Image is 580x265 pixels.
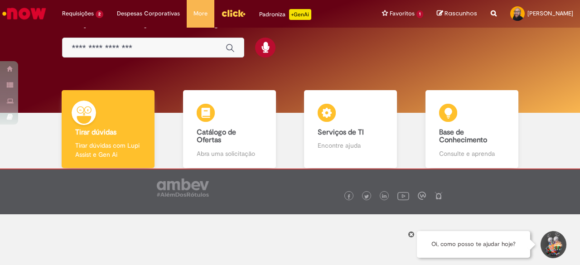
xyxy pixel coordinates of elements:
span: 1 [416,10,423,18]
a: Catálogo de Ofertas Abra uma solicitação [169,90,290,169]
span: Despesas Corporativas [117,9,180,18]
img: logo_footer_linkedin.png [382,194,387,199]
img: logo_footer_facebook.png [347,194,351,199]
img: logo_footer_workplace.png [418,192,426,200]
img: logo_footer_twitter.png [364,194,369,199]
p: +GenAi [289,9,311,20]
div: Padroniza [259,9,311,20]
a: Serviços de TI Encontre ajuda [290,90,411,169]
p: Tirar dúvidas com Lupi Assist e Gen Ai [75,141,141,159]
a: Tirar dúvidas Tirar dúvidas com Lupi Assist e Gen Ai [48,90,169,169]
b: Serviços de TI [318,128,364,137]
button: Iniciar Conversa de Suporte [539,231,566,258]
h2: O que você procura hoje? [62,12,517,28]
b: Base de Conhecimento [439,128,487,145]
b: Tirar dúvidas [75,128,116,137]
span: Rascunhos [445,9,477,18]
img: logo_footer_ambev_rotulo_gray.png [157,178,209,197]
span: [PERSON_NAME] [527,10,573,17]
img: click_logo_yellow_360x200.png [221,6,246,20]
a: Base de Conhecimento Consulte e aprenda [411,90,533,169]
img: ServiceNow [1,5,48,23]
span: Favoritos [390,9,415,18]
div: Oi, como posso te ajudar hoje? [417,231,530,258]
p: Encontre ajuda [318,141,383,150]
span: More [193,9,208,18]
b: Catálogo de Ofertas [197,128,236,145]
img: logo_footer_youtube.png [397,190,409,202]
span: 2 [96,10,103,18]
img: logo_footer_naosei.png [435,192,443,200]
span: Requisições [62,9,94,18]
p: Abra uma solicitação [197,149,262,158]
p: Consulte e aprenda [439,149,505,158]
a: Rascunhos [437,10,477,18]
